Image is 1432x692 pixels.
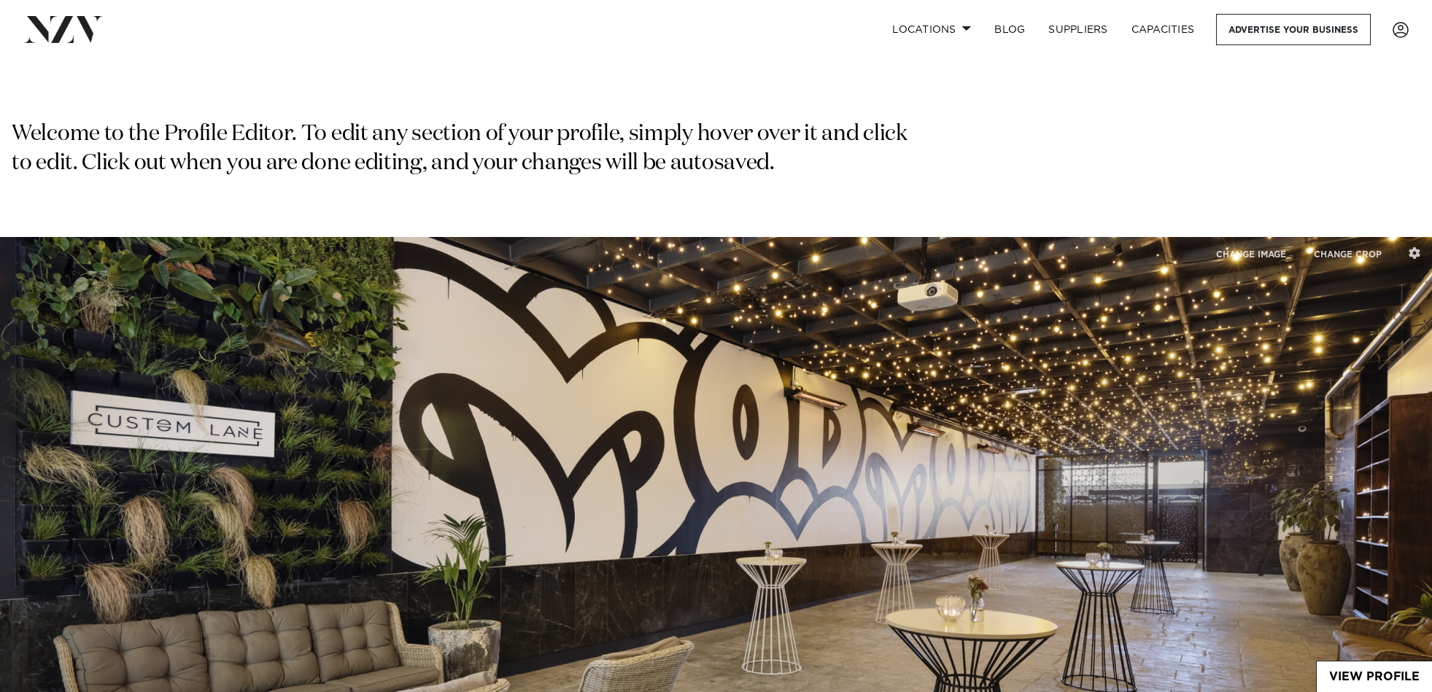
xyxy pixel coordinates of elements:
[1204,238,1299,270] button: CHANGE IMAGE
[12,120,913,179] p: Welcome to the Profile Editor. To edit any section of your profile, simply hover over it and clic...
[23,16,103,42] img: nzv-logo.png
[1317,661,1432,692] a: View Profile
[881,14,983,45] a: Locations
[983,14,1037,45] a: BLOG
[1037,14,1119,45] a: SUPPLIERS
[1120,14,1207,45] a: Capacities
[1216,14,1371,45] a: Advertise your business
[1301,238,1394,270] button: CHANGE CROP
